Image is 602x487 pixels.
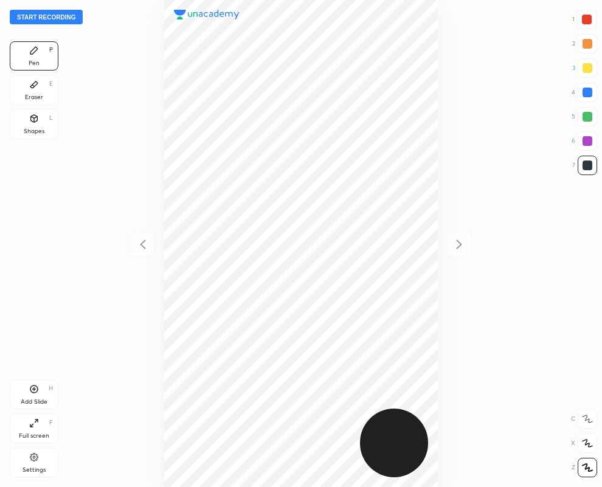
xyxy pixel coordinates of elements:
[49,115,53,121] div: L
[49,385,53,392] div: H
[572,131,597,151] div: 6
[21,399,47,405] div: Add Slide
[19,433,49,439] div: Full screen
[49,47,53,53] div: P
[572,83,597,102] div: 4
[22,467,46,473] div: Settings
[571,433,597,453] div: X
[174,10,240,19] img: logo.38c385cc.svg
[29,60,40,66] div: Pen
[25,94,43,100] div: Eraser
[572,458,597,477] div: Z
[572,34,597,54] div: 2
[10,10,83,24] button: Start recording
[572,10,597,29] div: 1
[571,409,597,429] div: C
[572,156,597,175] div: 7
[49,420,53,426] div: F
[572,107,597,126] div: 5
[572,58,597,78] div: 3
[49,81,53,87] div: E
[24,128,44,134] div: Shapes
